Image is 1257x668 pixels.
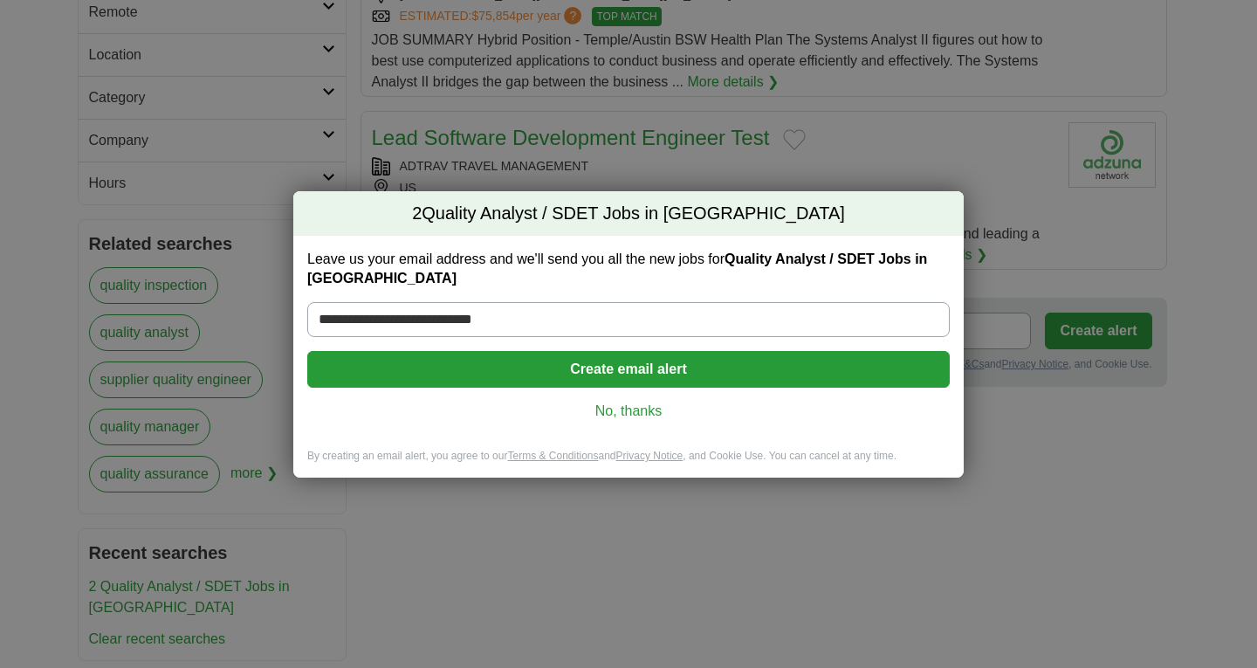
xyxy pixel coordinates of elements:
[293,449,964,478] div: By creating an email alert, you agree to our and , and Cookie Use. You can cancel at any time.
[293,191,964,237] h2: Quality Analyst / SDET Jobs in [GEOGRAPHIC_DATA]
[307,351,950,388] button: Create email alert
[507,450,598,462] a: Terms & Conditions
[412,202,422,226] span: 2
[321,402,936,421] a: No, thanks
[616,450,683,462] a: Privacy Notice
[307,250,950,288] label: Leave us your email address and we'll send you all the new jobs for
